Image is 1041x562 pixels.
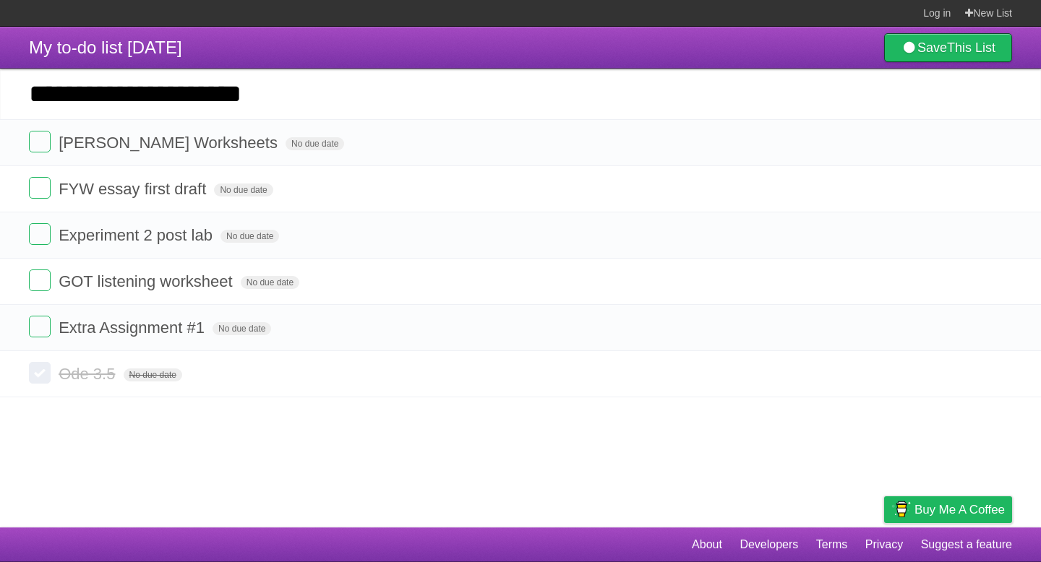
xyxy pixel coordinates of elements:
span: No due date [241,276,299,289]
label: Done [29,362,51,384]
span: No due date [214,183,273,196]
span: No due date [286,137,344,150]
span: Extra Assignment #1 [59,319,208,337]
label: Done [29,177,51,199]
span: GOT listening worksheet [59,272,236,290]
a: Developers [740,531,798,558]
a: About [692,531,722,558]
img: Buy me a coffee [891,497,911,522]
a: SaveThis List [884,33,1012,62]
span: Experiment 2 post lab [59,226,216,244]
span: Ode 3.5 [59,365,119,383]
span: My to-do list [DATE] [29,38,182,57]
span: No due date [220,230,279,243]
span: No due date [124,368,182,381]
b: This List [947,40,995,55]
span: No due date [213,322,271,335]
label: Done [29,316,51,337]
a: Privacy [865,531,903,558]
label: Done [29,223,51,245]
label: Done [29,131,51,152]
span: [PERSON_NAME] Worksheets [59,134,281,152]
a: Suggest a feature [921,531,1012,558]
label: Done [29,269,51,291]
a: Terms [816,531,848,558]
span: Buy me a coffee [914,497,1005,522]
span: FYW essay first draft [59,180,210,198]
a: Buy me a coffee [884,496,1012,523]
